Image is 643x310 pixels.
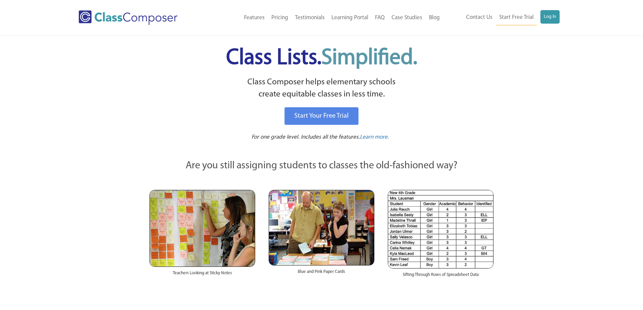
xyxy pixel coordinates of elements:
a: Testimonials [292,10,328,25]
img: Class Composer [79,10,178,25]
div: Blue and Pink Paper Cards [269,265,374,282]
img: Spreadsheets [388,190,493,269]
span: Learn more. [360,134,389,140]
span: Class Lists. [226,47,417,69]
p: Are you still assigning students to classes the old-fashioned way? [150,159,494,173]
nav: Header Menu [443,10,560,25]
a: Learn more. [360,133,389,142]
a: Start Your Free Trial [285,107,358,125]
img: Teachers Looking at Sticky Notes [150,190,255,267]
a: Case Studies [388,10,426,25]
a: Learning Portal [328,10,372,25]
p: Class Composer helps elementary schools create equitable classes in less time. [149,76,495,101]
a: FAQ [372,10,388,25]
a: Contact Us [463,10,496,25]
a: Log In [540,10,560,24]
a: Start Free Trial [496,10,537,25]
img: Blue and Pink Paper Cards [269,190,374,265]
span: Start Your Free Trial [294,113,349,119]
a: Blog [426,10,443,25]
nav: Header Menu [205,10,443,25]
div: Teachers Looking at Sticky Notes [150,267,255,283]
a: Pricing [268,10,292,25]
div: Sifting Through Rows of Spreadsheet Data [388,269,493,285]
span: For one grade level. Includes all the features. [251,134,360,140]
a: Features [241,10,268,25]
span: Simplified. [321,47,417,69]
